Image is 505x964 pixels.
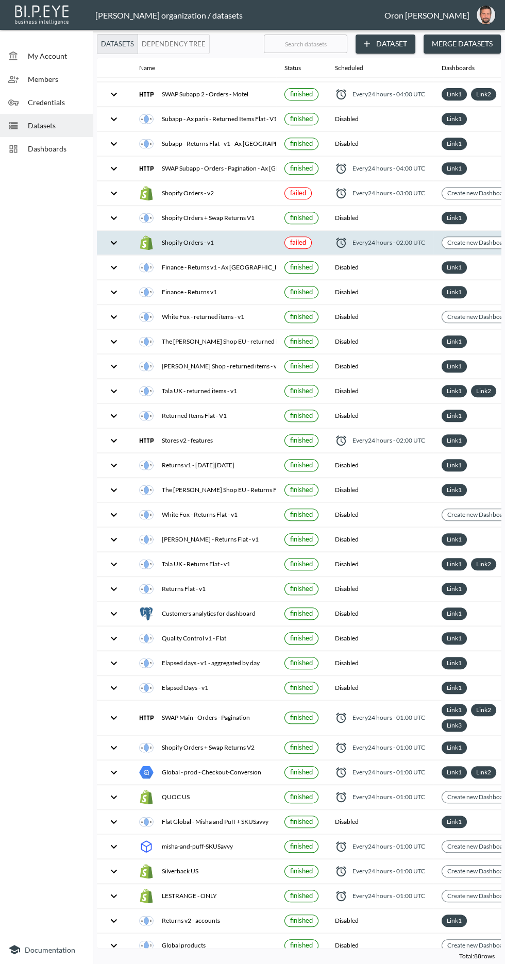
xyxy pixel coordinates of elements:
th: {"type":"div","key":null,"ref":null,"props":{"style":{"display":"flex","alignItems":"center","col... [327,157,433,181]
a: Link1 [445,212,464,224]
img: inner join icon [139,359,154,374]
button: expand row [105,838,123,855]
th: Disabled [327,528,433,552]
th: {"type":"div","key":null,"ref":null,"props":{"style":{"display":"flex","gap":16,"alignItems":"cen... [131,429,276,453]
button: expand row [105,333,123,350]
div: White Fox - Returns Flat - v1 [139,508,268,522]
img: inner join icon [139,112,154,126]
th: {"type":"div","key":null,"ref":null,"props":{"style":{"display":"flex","gap":16,"alignItems":"cen... [131,478,276,502]
th: {"type":{},"key":null,"ref":null,"props":{"size":"small","label":{"type":{},"key":null,"ref":null... [276,231,327,255]
th: {"type":"div","key":null,"ref":null,"props":{"style":{"display":"flex","gap":16,"alignItems":"cen... [131,256,276,280]
a: Link1 [445,607,464,619]
button: oron@bipeye.com [469,3,502,27]
img: SKUSavvy [139,839,154,854]
span: Credentials [28,97,85,108]
span: Every 24 hours - 04:00 UTC [352,164,425,173]
button: expand row [105,432,123,449]
div: Link1 [442,261,467,274]
div: SWAP Subapp 2 - Orders - Motel [139,87,268,102]
th: {"type":{},"key":null,"ref":null,"props":{"size":"small","label":{"type":{},"key":null,"ref":null... [276,132,327,156]
button: Dependency Tree [138,34,210,54]
span: finished [290,287,313,296]
th: {"type":"div","key":null,"ref":null,"props":{"style":{"display":"flex","gap":16,"alignItems":"cen... [131,379,276,403]
th: {"type":{},"key":null,"ref":null,"props":{"size":"small","label":{"type":{},"key":null,"ref":null... [276,453,327,478]
th: Disabled [327,503,433,527]
img: inner join icon [139,384,154,398]
div: White Fox - returned items - v1 [139,310,268,324]
th: {"type":"div","key":null,"ref":null,"props":{"style":{"display":"flex","gap":16,"alignItems":"cen... [131,453,276,478]
a: Link1 [445,766,464,778]
img: shopify orders [139,235,154,250]
th: Disabled [327,552,433,577]
th: Disabled [327,132,433,156]
th: Disabled [327,280,433,305]
span: Status [284,62,314,74]
div: Name [139,62,155,74]
button: expand row [105,160,123,177]
a: Link1 [445,88,464,100]
span: finished [290,114,313,123]
div: Link1 [442,533,467,546]
span: finished [290,213,313,222]
button: expand row [105,358,123,375]
th: {"type":{},"key":null,"ref":null,"props":{"size":"small","label":{"type":{},"key":null,"ref":null... [276,404,327,428]
th: Disabled [327,305,433,329]
th: {"type":"div","key":null,"ref":null,"props":{"style":{"display":"flex","gap":16,"alignItems":"cen... [131,503,276,527]
img: http icon [139,87,154,102]
div: The [PERSON_NAME] Shop EU - Returns Flat - v1 [139,483,268,497]
th: {"type":"div","key":null,"ref":null,"props":{"style":{"display":"flex","gap":16,"alignItems":"cen... [131,231,276,255]
div: Link1 [442,335,467,348]
button: expand row [105,184,123,202]
button: expand row [105,308,123,326]
a: Link1 [445,741,464,753]
a: Link2 [474,88,493,100]
a: Link1 [445,915,464,926]
div: Link1 [442,741,467,754]
th: {"type":"div","key":null,"ref":null,"props":{"style":{"display":"flex","gap":16,"alignItems":"cen... [131,330,276,354]
div: Link1 [442,459,467,471]
a: Link1 [445,533,464,545]
img: inner join icon [139,740,154,755]
span: Every 24 hours - 02:00 UTC [352,436,425,445]
th: Disabled [327,206,433,230]
a: Link2 [474,704,493,716]
button: expand row [105,739,123,756]
th: {"type":{},"key":null,"ref":null,"props":{"size":"small","label":{"type":{},"key":null,"ref":null... [276,256,327,280]
th: {"type":{},"key":null,"ref":null,"props":{"size":"small","label":{"type":{},"key":null,"ref":null... [276,478,327,502]
button: expand row [105,764,123,781]
a: Link2 [474,385,493,397]
div: Link1 [442,632,467,645]
img: inner join icon [139,508,154,522]
button: expand row [105,283,123,301]
button: expand row [105,580,123,598]
th: Disabled [327,330,433,354]
div: Link1 [442,286,467,298]
button: Merge Datasets [424,35,501,54]
th: Disabled [327,256,433,280]
button: expand row [105,86,123,103]
div: Link1 [442,162,467,175]
img: inner join icon [139,681,154,695]
button: expand row [105,110,123,128]
a: Link1 [445,704,464,716]
a: Link1 [445,261,464,273]
button: Datasets [97,34,138,54]
th: {"type":{},"key":null,"ref":null,"props":{"size":"small","label":{"type":{},"key":null,"ref":null... [276,379,327,403]
button: expand row [105,679,123,697]
img: inner join icon [139,656,154,670]
a: Link1 [445,335,464,347]
a: Link2 [474,766,493,778]
div: Link1 [442,410,467,422]
span: Documentation [25,945,75,954]
button: expand row [105,481,123,499]
th: {"type":"div","key":null,"ref":null,"props":{"style":{"display":"flex","gap":16,"alignItems":"cen... [131,404,276,428]
th: {"type":"div","key":null,"ref":null,"props":{"style":{"display":"flex","alignItems":"center","col... [327,429,433,453]
button: expand row [105,135,123,153]
a: Link1 [445,657,464,669]
img: inner join icon [139,409,154,423]
img: inner join icon [139,458,154,472]
th: {"type":"div","key":null,"ref":null,"props":{"style":{"display":"flex","alignItems":"center","col... [327,231,433,255]
span: Members [28,74,85,84]
th: {"type":"div","key":null,"ref":null,"props":{"style":{"display":"flex","gap":16,"alignItems":"cen... [131,280,276,305]
th: Disabled [327,379,433,403]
